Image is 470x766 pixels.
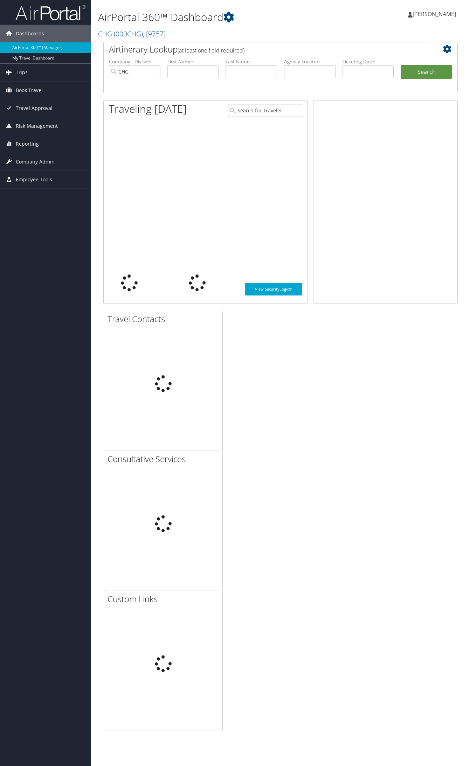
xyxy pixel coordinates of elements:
[408,4,463,25] a: [PERSON_NAME]
[343,58,394,65] label: Ticketing Date:
[228,104,303,117] input: Search for Traveler
[16,135,39,153] span: Reporting
[16,117,58,135] span: Risk Management
[108,313,222,325] h2: Travel Contacts
[114,29,143,39] span: ( 000CHG )
[284,58,336,65] label: Agency Locator:
[16,25,44,42] span: Dashboards
[16,99,53,117] span: Travel Approval
[109,58,160,65] label: Company - Division:
[109,43,423,55] h2: Airtinerary Lookup
[167,58,219,65] label: First Name:
[178,47,244,54] span: (at least one field required)
[16,171,52,188] span: Employee Tools
[143,29,166,39] span: , [ 9757 ]
[98,10,341,25] h1: AirPortal 360™ Dashboard
[16,64,28,81] span: Trips
[109,102,187,116] h1: Traveling [DATE]
[98,29,166,39] a: CHG
[226,58,277,65] label: Last Name:
[245,283,302,295] a: View SecurityLogic®
[413,10,456,18] span: [PERSON_NAME]
[16,82,43,99] span: Book Travel
[401,65,452,79] button: Search
[16,153,55,170] span: Company Admin
[15,5,85,21] img: airportal-logo.png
